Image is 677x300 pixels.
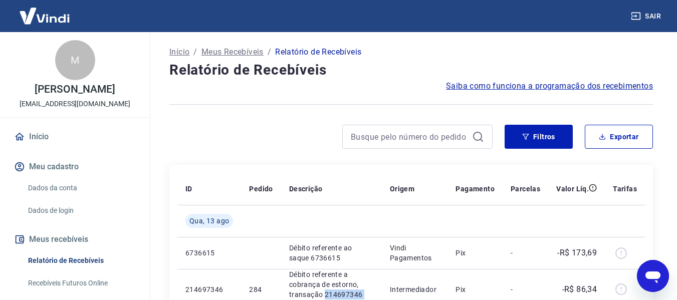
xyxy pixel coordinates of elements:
[249,184,273,194] p: Pedido
[193,46,197,58] p: /
[20,99,130,109] p: [EMAIL_ADDRESS][DOMAIN_NAME]
[585,125,653,149] button: Exportar
[511,248,540,258] p: -
[169,46,189,58] a: Início
[185,284,233,294] p: 214697346
[556,184,589,194] p: Valor Líq.
[390,243,440,263] p: Vindi Pagamentos
[456,284,495,294] p: Pix
[12,156,138,178] button: Meu cadastro
[185,184,192,194] p: ID
[55,40,95,80] div: M
[505,125,573,149] button: Filtros
[289,243,374,263] p: Débito referente ao saque 6736615
[446,80,653,92] a: Saiba como funciona a programação dos recebimentos
[351,129,468,144] input: Busque pelo número do pedido
[390,284,440,294] p: Intermediador
[275,46,361,58] p: Relatório de Recebíveis
[12,1,77,31] img: Vindi
[169,60,653,80] h4: Relatório de Recebíveis
[201,46,264,58] a: Meus Recebíveis
[35,84,115,95] p: [PERSON_NAME]
[249,284,273,294] p: 284
[456,248,495,258] p: Pix
[185,248,233,258] p: 6736615
[24,250,138,271] a: Relatório de Recebíveis
[12,228,138,250] button: Meus recebíveis
[511,284,540,294] p: -
[562,283,597,295] p: -R$ 86,34
[613,184,637,194] p: Tarifas
[629,7,665,26] button: Sair
[24,273,138,293] a: Recebíveis Futuros Online
[557,247,597,259] p: -R$ 173,69
[24,178,138,198] a: Dados da conta
[289,184,323,194] p: Descrição
[390,184,414,194] p: Origem
[24,200,138,221] a: Dados de login
[511,184,540,194] p: Parcelas
[12,126,138,148] a: Início
[637,260,669,292] iframe: Botão para abrir a janela de mensagens
[268,46,271,58] p: /
[189,216,229,226] span: Qua, 13 ago
[456,184,495,194] p: Pagamento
